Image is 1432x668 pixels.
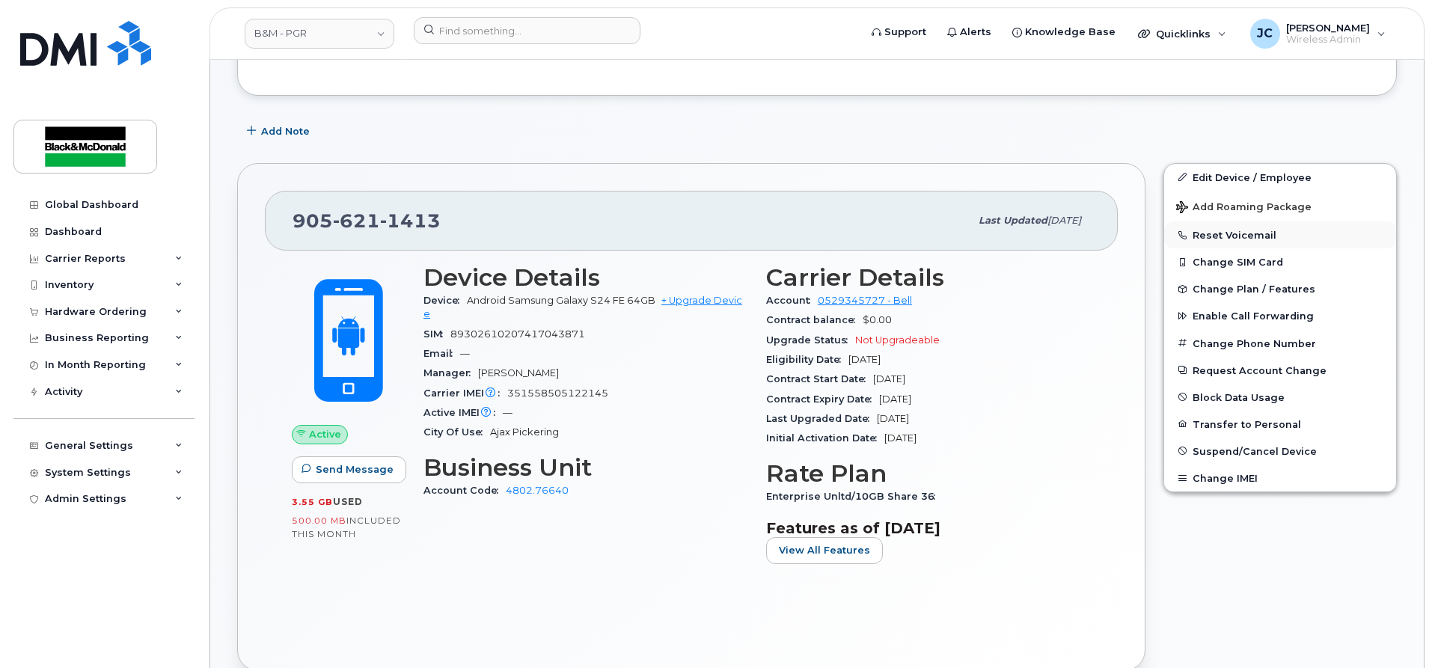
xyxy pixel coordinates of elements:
[261,124,310,138] span: Add Note
[766,373,873,384] span: Contract Start Date
[506,485,569,496] a: 4802.76640
[1164,275,1396,302] button: Change Plan / Features
[1257,25,1273,43] span: JC
[766,491,943,502] span: Enterprise Unltd/10GB Share 36
[766,460,1091,487] h3: Rate Plan
[467,295,655,306] span: Android Samsung Galaxy S24 FE 64GB
[423,454,748,481] h3: Business Unit
[1286,34,1370,46] span: Wireless Admin
[766,393,879,405] span: Contract Expiry Date
[423,407,503,418] span: Active IMEI
[507,387,608,399] span: 351558505122145
[423,348,460,359] span: Email
[292,515,401,539] span: included this month
[423,367,478,379] span: Manager
[293,209,441,232] span: 905
[292,456,406,483] button: Send Message
[766,354,848,365] span: Eligibility Date
[1286,22,1370,34] span: [PERSON_NAME]
[1240,19,1396,49] div: Jackie Cox
[1164,330,1396,357] button: Change Phone Number
[478,367,559,379] span: [PERSON_NAME]
[503,407,512,418] span: —
[380,209,441,232] span: 1413
[1193,310,1314,322] span: Enable Call Forwarding
[766,334,855,346] span: Upgrade Status
[1164,465,1396,491] button: Change IMEI
[766,295,818,306] span: Account
[292,515,346,526] span: 500.00 MB
[333,496,363,507] span: used
[848,354,881,365] span: [DATE]
[1193,445,1317,456] span: Suspend/Cancel Device
[1164,384,1396,411] button: Block Data Usage
[879,393,911,405] span: [DATE]
[423,295,467,306] span: Device
[1156,28,1211,40] span: Quicklinks
[423,264,748,291] h3: Device Details
[1164,191,1396,221] button: Add Roaming Package
[1047,215,1081,226] span: [DATE]
[766,432,884,444] span: Initial Activation Date
[766,264,1091,291] h3: Carrier Details
[245,19,394,49] a: B&M - PGR
[316,462,394,477] span: Send Message
[884,25,926,40] span: Support
[861,17,937,47] a: Support
[414,17,640,44] input: Find something...
[855,334,940,346] span: Not Upgradeable
[1164,357,1396,384] button: Request Account Change
[460,348,470,359] span: —
[1164,438,1396,465] button: Suspend/Cancel Device
[818,295,912,306] a: 0529345727 - Bell
[309,427,341,441] span: Active
[884,432,917,444] span: [DATE]
[863,314,892,325] span: $0.00
[766,413,877,424] span: Last Upgraded Date
[490,426,559,438] span: Ajax Pickering
[237,118,322,145] button: Add Note
[1164,248,1396,275] button: Change SIM Card
[450,328,585,340] span: 89302610207417043871
[766,519,1091,537] h3: Features as of [DATE]
[1164,411,1396,438] button: Transfer to Personal
[979,215,1047,226] span: Last updated
[937,17,1002,47] a: Alerts
[333,209,380,232] span: 621
[1193,284,1315,295] span: Change Plan / Features
[292,497,333,507] span: 3.55 GB
[877,413,909,424] span: [DATE]
[1164,221,1396,248] button: Reset Voicemail
[423,387,507,399] span: Carrier IMEI
[766,314,863,325] span: Contract balance
[766,537,883,564] button: View All Features
[1164,302,1396,329] button: Enable Call Forwarding
[1025,25,1116,40] span: Knowledge Base
[423,426,490,438] span: City Of Use
[1164,164,1396,191] a: Edit Device / Employee
[1176,201,1312,215] span: Add Roaming Package
[960,25,991,40] span: Alerts
[423,328,450,340] span: SIM
[779,543,870,557] span: View All Features
[1002,17,1126,47] a: Knowledge Base
[423,485,506,496] span: Account Code
[873,373,905,384] span: [DATE]
[1127,19,1237,49] div: Quicklinks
